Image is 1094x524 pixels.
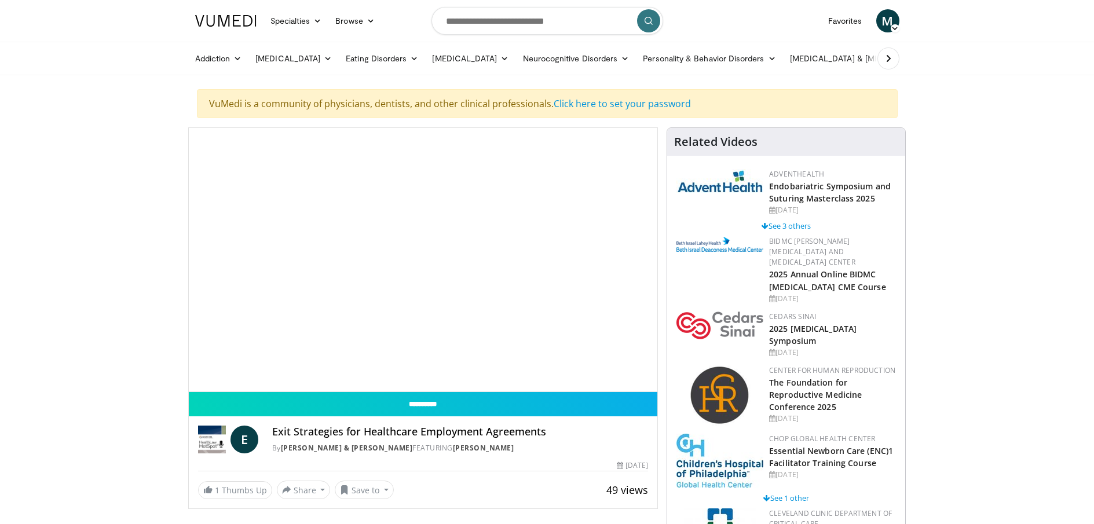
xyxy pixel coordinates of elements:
a: Eating Disorders [339,47,425,70]
input: Search topics, interventions [431,7,663,35]
h4: Exit Strategies for Healthcare Employment Agreements [272,426,649,438]
a: [MEDICAL_DATA] & [MEDICAL_DATA] [783,47,949,70]
a: [MEDICAL_DATA] [248,47,339,70]
a: See 1 other [763,493,809,503]
div: [DATE] [769,205,896,215]
div: [DATE] [769,413,896,424]
h4: Related Videos [674,135,758,149]
a: 1 Thumbs Up [198,481,272,499]
a: Addiction [188,47,249,70]
a: E [230,426,258,453]
img: Roetzel & Andress [198,426,226,453]
a: Specialties [264,9,329,32]
div: [DATE] [769,470,896,480]
a: Center for Human Reproduction [769,365,895,375]
a: BIDMC [PERSON_NAME][MEDICAL_DATA] and [MEDICAL_DATA] Center [769,236,855,267]
img: 7e905080-f4a2-4088-8787-33ce2bef9ada.png.150x105_q85_autocrop_double_scale_upscale_version-0.2.png [676,312,763,339]
img: 8fbf8b72-0f77-40e1-90f4-9648163fd298.jpg.150x105_q85_autocrop_double_scale_upscale_version-0.2.jpg [676,434,763,488]
a: CHOP Global Health Center [769,434,875,444]
button: Share [277,481,331,499]
span: 49 views [606,483,648,497]
a: The Foundation for Reproductive Medicine Conference 2025 [769,377,862,412]
a: Neurocognitive Disorders [516,47,636,70]
div: VuMedi is a community of physicians, dentists, and other clinical professionals. [197,89,898,118]
a: [MEDICAL_DATA] [425,47,515,70]
a: AdventHealth [769,169,824,179]
a: Browse [328,9,382,32]
a: Endobariatric Symposium and Suturing Masterclass 2025 [769,181,891,204]
img: c96b19ec-a48b-46a9-9095-935f19585444.png.150x105_q85_autocrop_double_scale_upscale_version-0.2.png [676,237,763,252]
a: [PERSON_NAME] & [PERSON_NAME] [281,443,413,453]
a: 2025 [MEDICAL_DATA] Symposium [769,323,857,346]
img: VuMedi Logo [195,15,257,27]
img: 5c3c682d-da39-4b33-93a5-b3fb6ba9580b.jpg.150x105_q85_autocrop_double_scale_upscale_version-0.2.jpg [676,169,763,193]
a: Cedars Sinai [769,312,816,321]
img: c058e059-5986-4522-8e32-16b7599f4943.png.150x105_q85_autocrop_double_scale_upscale_version-0.2.png [690,365,751,426]
a: See 3 others [762,221,811,231]
a: Click here to set your password [554,97,691,110]
a: [PERSON_NAME] [453,443,514,453]
video-js: Video Player [189,128,658,392]
div: [DATE] [769,347,896,358]
a: 2025 Annual Online BIDMC [MEDICAL_DATA] CME Course [769,269,886,292]
a: Essential Newborn Care (ENC)1 Facilitator Training Course [769,445,893,468]
div: [DATE] [769,294,896,304]
a: Favorites [821,9,869,32]
a: Personality & Behavior Disorders [636,47,782,70]
span: 1 [215,485,219,496]
div: [DATE] [617,460,648,471]
div: By FEATURING [272,443,649,453]
button: Save to [335,481,394,499]
a: M [876,9,899,32]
